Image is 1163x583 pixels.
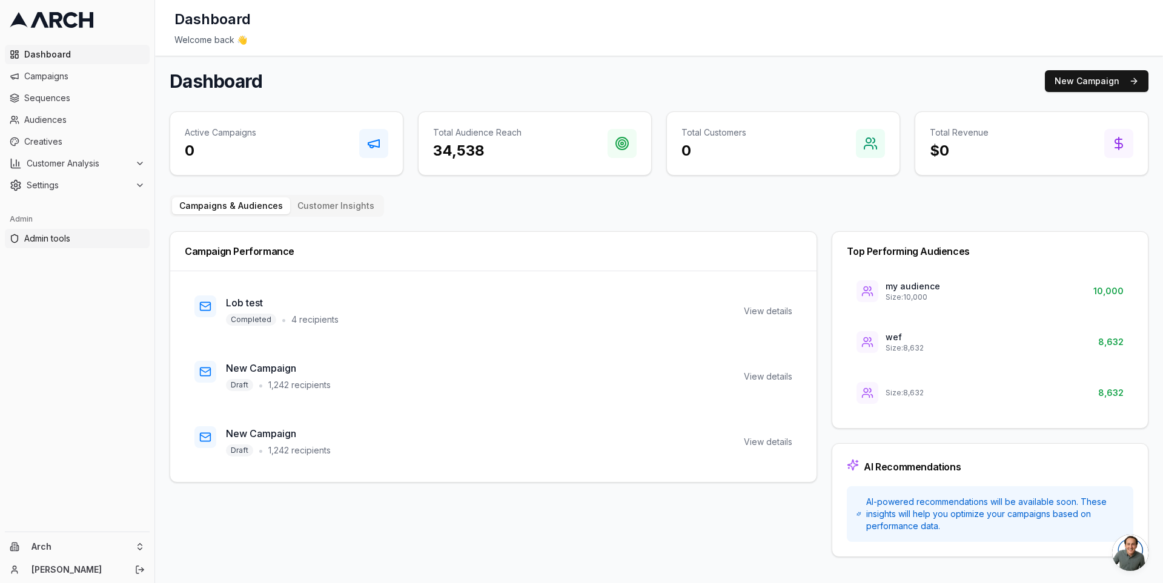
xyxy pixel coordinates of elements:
a: Audiences [5,110,150,130]
h3: $0 [930,141,989,160]
button: Arch [5,537,150,556]
span: Draft [226,379,253,391]
p: Active Campaigns [185,127,256,139]
span: 10,000 [1093,285,1124,297]
span: 4 recipients [291,314,339,326]
span: Arch [31,541,130,552]
span: Draft [226,444,253,456]
span: • [258,443,263,458]
a: Admin tools [5,229,150,248]
span: Completed [226,314,276,326]
a: Sequences [5,88,150,108]
div: View details [744,436,792,448]
p: Total Revenue [930,127,989,139]
span: 8,632 [1098,336,1124,348]
a: Creatives [5,132,150,151]
p: wef [886,331,924,343]
button: Log out [131,561,148,578]
h3: 0 [185,141,256,160]
p: Total Audience Reach [433,127,522,139]
div: View details [744,305,792,317]
button: Customer Analysis [5,154,150,173]
div: Top Performing Audiences [847,246,1133,256]
h3: 34,538 [433,141,522,160]
span: Settings [27,179,130,191]
span: 1,242 recipients [268,444,331,456]
span: Audiences [24,114,145,126]
span: • [281,312,287,327]
h1: Dashboard [170,70,262,92]
span: Admin tools [24,232,145,245]
div: AI Recommendations [864,462,961,472]
div: Open chat [1112,535,1148,571]
button: New Campaign [1045,70,1148,92]
div: Campaign Performance [185,246,802,256]
div: View details [744,371,792,383]
div: Admin [5,209,150,229]
span: Sequences [24,92,145,104]
button: Settings [5,176,150,195]
button: Campaigns & Audiences [172,197,290,214]
p: my audience [886,280,940,292]
span: Campaigns [24,70,145,82]
p: Total Customers [681,127,746,139]
div: Welcome back 👋 [174,34,1144,46]
span: • [258,378,263,392]
p: Size: 8,632 [886,343,924,353]
span: Creatives [24,136,145,148]
a: Campaigns [5,67,150,86]
a: [PERSON_NAME] [31,564,122,576]
h3: 0 [681,141,746,160]
span: Dashboard [24,48,145,61]
h3: Lob test [226,295,339,310]
h3: New Campaign [226,361,331,375]
span: AI-powered recommendations will be available soon. These insights will help you optimize your cam... [866,496,1124,532]
a: Dashboard [5,45,150,64]
button: Customer Insights [290,197,382,214]
p: Size: 10,000 [886,292,940,302]
span: 1,242 recipients [268,379,331,391]
h1: Dashboard [174,10,251,29]
span: Customer Analysis [27,157,130,170]
span: 8,632 [1098,387,1124,399]
h3: New Campaign [226,426,331,441]
p: Size: 8,632 [886,388,924,398]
